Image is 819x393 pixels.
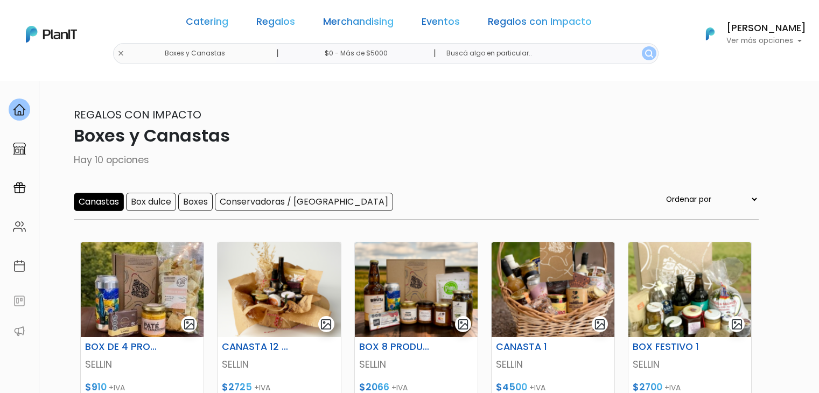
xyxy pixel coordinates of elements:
a: Eventos [422,17,460,30]
img: campaigns-02234683943229c281be62815700db0a1741e53638e28bf9629b52c665b00959.svg [13,181,26,194]
button: PlanIt Logo [PERSON_NAME] Ver más opciones [692,20,806,48]
h6: BOX 8 PRODUCTOS [353,341,438,353]
span: +IVA [254,382,270,393]
input: Conservadoras / [GEOGRAPHIC_DATA] [215,193,393,211]
img: partners-52edf745621dab592f3b2c58e3bca9d71375a7ef29c3b500c9f145b62cc070d4.svg [13,325,26,338]
img: PlanIt Logo [698,22,722,46]
img: calendar-87d922413cdce8b2cf7b7f5f62616a5cf9e4887200fb71536465627b3292af00.svg [13,259,26,272]
img: search_button-432b6d5273f82d61273b3651a40e1bd1b912527efae98b1b7a1b2c0702e16a8d.svg [645,50,653,58]
img: gallery-light [731,318,743,331]
p: SELLIN [359,357,473,371]
span: +IVA [529,382,545,393]
p: | [276,47,279,60]
img: thumb_68827b7c88a81_7.png [218,242,340,337]
h6: BOX FESTIVO 1 [626,341,711,353]
h6: CANASTA 1 [489,341,575,353]
img: thumb_Captura_de_pantalla_2025-09-03_095418.png [628,242,751,337]
input: Buscá algo en particular.. [438,43,658,64]
p: Hay 10 opciones [61,153,759,167]
p: SELLIN [222,357,336,371]
img: gallery-light [320,318,332,331]
h6: BOX DE 4 PRODUCTOS [79,341,164,353]
p: SELLIN [496,357,610,371]
img: people-662611757002400ad9ed0e3c099ab2801c6687ba6c219adb57efc949bc21e19d.svg [13,220,26,233]
p: Boxes y Canastas [61,123,759,149]
span: +IVA [391,382,408,393]
p: Ver más opciones [726,37,806,45]
span: +IVA [109,382,125,393]
img: gallery-light [594,318,606,331]
h6: CANASTA 12 PRODUCTOS [215,341,300,353]
input: Canastas [74,193,124,211]
input: Box dulce [126,193,176,211]
p: SELLIN [633,357,747,371]
span: +IVA [664,382,681,393]
p: | [433,47,436,60]
h6: [PERSON_NAME] [726,24,806,33]
img: PlanIt Logo [26,26,77,43]
img: thumb_Captura_de_pantalla_2025-09-03_094502.png [492,242,614,337]
img: feedback-78b5a0c8f98aac82b08bfc38622c3050aee476f2c9584af64705fc4e61158814.svg [13,294,26,307]
a: Merchandising [323,17,394,30]
img: home-e721727adea9d79c4d83392d1f703f7f8bce08238fde08b1acbfd93340b81755.svg [13,103,26,116]
a: Catering [186,17,228,30]
img: thumb_8A3A565E-FF75-4788-8FDD-8C934B6B0ABD.jpeg [81,242,204,337]
img: thumb_6882808d94dd4_15.png [355,242,478,337]
img: gallery-light [183,318,195,331]
a: Regalos [256,17,295,30]
p: Regalos con Impacto [61,107,759,123]
input: Boxes [178,193,213,211]
img: marketplace-4ceaa7011d94191e9ded77b95e3339b90024bf715f7c57f8cf31f2d8c509eaba.svg [13,142,26,155]
img: gallery-light [457,318,470,331]
a: Regalos con Impacto [488,17,592,30]
p: SELLIN [85,357,199,371]
img: close-6986928ebcb1d6c9903e3b54e860dbc4d054630f23adef3a32610726dff6a82b.svg [117,50,124,57]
